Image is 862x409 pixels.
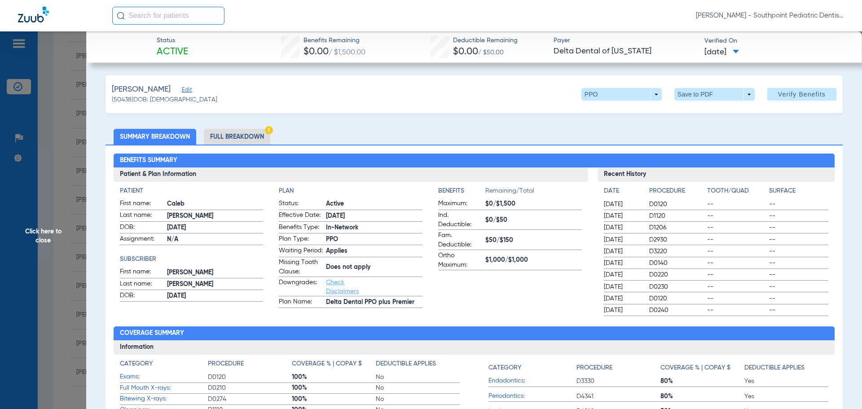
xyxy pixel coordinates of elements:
[707,259,766,268] span: --
[120,372,208,382] span: Exams:
[769,282,828,291] span: --
[326,235,422,244] span: PPO
[576,377,660,386] span: D3330
[292,395,376,404] span: 100%
[279,223,323,233] span: Benefits Type:
[114,129,196,145] li: Summary Breakdown
[604,186,642,196] h4: Date
[649,270,704,279] span: D0220
[649,247,704,256] span: D3220
[279,234,323,245] span: Plan Type:
[453,47,478,57] span: $0.00
[438,186,485,196] h4: Benefits
[326,211,422,221] span: [DATE]
[279,186,422,196] h4: Plan
[769,223,828,232] span: --
[554,46,697,57] span: Delta Dental of [US_STATE]
[120,279,164,290] span: Last name:
[182,87,190,95] span: Edit
[114,154,835,168] h2: Benefits Summary
[453,36,518,45] span: Deductible Remaining
[117,12,125,20] img: Search Icon
[707,294,766,303] span: --
[329,49,365,56] span: / $1,500.00
[326,223,422,233] span: In-Network
[376,359,460,372] app-breakdown-title: Deductible Applies
[744,392,828,401] span: Yes
[707,247,766,256] span: --
[769,259,828,268] span: --
[292,359,362,369] h4: Coverage % | Copay $
[120,359,153,369] h4: Category
[576,363,612,373] h4: Procedure
[376,373,460,382] span: No
[604,306,642,315] span: [DATE]
[769,294,828,303] span: --
[303,36,365,45] span: Benefits Remaining
[120,199,164,210] span: First name:
[326,298,422,307] span: Delta Dental PPO plus Premier
[120,359,208,372] app-breakdown-title: Category
[604,259,642,268] span: [DATE]
[707,282,766,291] span: --
[326,263,422,272] span: Does not apply
[157,46,188,58] span: Active
[649,282,704,291] span: D0230
[649,306,704,315] span: D0240
[744,363,805,373] h4: Deductible Applies
[707,186,766,196] h4: Tooth/Quad
[120,291,164,302] span: DOB:
[604,282,642,291] span: [DATE]
[604,247,642,256] span: [DATE]
[581,88,662,101] button: PPO
[769,306,828,315] span: --
[707,235,766,244] span: --
[292,373,376,382] span: 100%
[696,11,844,20] span: [PERSON_NAME] - Southpoint Pediatric Dentistry
[208,359,244,369] h4: Procedure
[208,373,292,382] span: D0120
[120,383,208,393] span: Full Mouth X-rays:
[649,294,704,303] span: D0120
[120,255,264,264] h4: Subscriber
[744,377,828,386] span: Yes
[604,223,642,232] span: [DATE]
[707,223,766,232] span: --
[704,36,848,46] span: Verified On
[598,167,835,182] h3: Recent History
[167,235,264,244] span: N/A
[114,167,588,182] h3: Patient & Plan Information
[114,340,835,355] h3: Information
[649,235,704,244] span: D2930
[660,359,744,376] app-breakdown-title: Coverage % | Copay $
[167,223,264,233] span: [DATE]
[120,223,164,233] span: DOB:
[604,200,642,209] span: [DATE]
[279,278,323,296] span: Downgrades:
[604,235,642,244] span: [DATE]
[326,279,359,295] a: Check Disclaimers
[208,383,292,392] span: D0210
[485,186,582,199] span: Remaining/Total
[769,186,828,199] app-breakdown-title: Surface
[649,186,704,196] h4: Procedure
[438,211,482,229] span: Ind. Deductible:
[649,259,704,268] span: D0140
[704,47,739,58] span: [DATE]
[707,200,766,209] span: --
[576,392,660,401] span: D4341
[376,383,460,392] span: No
[167,268,264,277] span: [PERSON_NAME]
[326,199,422,209] span: Active
[604,186,642,199] app-breakdown-title: Date
[438,251,482,270] span: Ortho Maximum:
[649,200,704,209] span: D0120
[167,199,264,209] span: Caleb
[208,395,292,404] span: D0274
[120,267,164,278] span: First name:
[778,91,826,98] span: Verify Benefits
[303,47,329,57] span: $0.00
[204,129,270,145] li: Full Breakdown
